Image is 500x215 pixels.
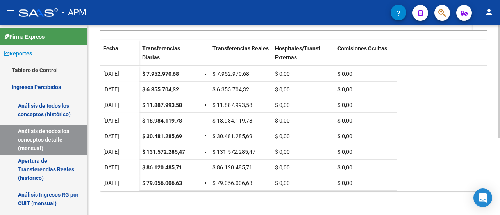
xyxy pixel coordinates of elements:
span: = [205,86,208,92]
span: Fecha [103,45,118,52]
span: [DATE] [103,102,119,108]
span: Transferencias Reales [212,45,269,52]
span: $ 30.481.285,69 [212,133,252,139]
div: Open Intercom Messenger [473,188,492,207]
span: $ 7.952.970,68 [212,71,249,77]
span: - APM [62,4,86,21]
datatable-header-cell: Fecha [100,40,139,73]
span: $ 0,00 [337,86,352,92]
span: Comisiones Ocultas [337,45,387,52]
span: $ 18.984.119,78 [212,117,252,124]
span: Reportes [4,49,32,58]
span: $ 0,00 [275,71,290,77]
span: $ 0,00 [275,180,290,186]
span: $ 0,00 [275,149,290,155]
span: $ 0,00 [337,133,352,139]
span: [DATE] [103,180,119,186]
span: = [205,71,208,77]
mat-icon: person [484,7,494,17]
span: $ 0,00 [337,102,352,108]
datatable-header-cell: Transferencias Reales [209,40,272,73]
span: [DATE] [103,117,119,124]
span: = [205,180,208,186]
span: [DATE] [103,86,119,92]
datatable-header-cell: Comisiones Ocultas [334,40,397,73]
span: $ 86.120.485,71 [212,164,252,171]
span: $ 79.056.006,63 [212,180,252,186]
span: [DATE] [103,133,119,139]
span: Hospitales/Transf. Externas [275,45,322,60]
span: $ 0,00 [337,117,352,124]
span: [DATE] [103,71,119,77]
datatable-header-cell: Hospitales/Transf. Externas [272,40,334,73]
span: [DATE] [103,149,119,155]
span: $ 18.984.119,78 [142,117,182,124]
span: $ 0,00 [337,180,352,186]
span: $ 0,00 [275,164,290,171]
span: = [205,149,208,155]
span: $ 6.355.704,32 [212,86,249,92]
span: $ 131.572.285,47 [142,149,185,155]
span: Firma Express [4,32,45,41]
span: $ 7.952.970,68 [142,71,179,77]
span: $ 79.056.006,63 [142,180,182,186]
span: = [205,102,208,108]
span: = [205,164,208,171]
span: $ 30.481.285,69 [142,133,182,139]
span: $ 0,00 [337,164,352,171]
span: $ 0,00 [337,71,352,77]
span: Transferencias Diarias [142,45,180,60]
span: $ 86.120.485,71 [142,164,182,171]
datatable-header-cell: Transferencias Diarias [139,40,202,73]
span: $ 0,00 [275,86,290,92]
span: $ 0,00 [275,133,290,139]
span: $ 6.355.704,32 [142,86,179,92]
span: $ 0,00 [337,149,352,155]
span: = [205,133,208,139]
mat-icon: menu [6,7,16,17]
span: $ 11.887.993,58 [142,102,182,108]
span: $ 11.887.993,58 [212,102,252,108]
span: $ 0,00 [275,117,290,124]
span: = [205,117,208,124]
span: [DATE] [103,164,119,171]
span: $ 131.572.285,47 [212,149,255,155]
span: $ 0,00 [275,102,290,108]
